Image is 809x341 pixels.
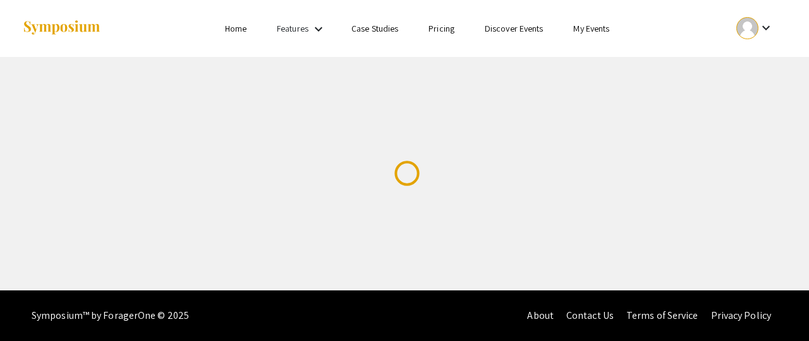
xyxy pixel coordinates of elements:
[277,23,308,34] a: Features
[485,23,544,34] a: Discover Events
[22,20,101,37] img: Symposium by ForagerOne
[527,309,554,322] a: About
[311,22,326,37] mat-icon: Expand Features list
[573,23,609,34] a: My Events
[429,23,454,34] a: Pricing
[758,20,774,35] mat-icon: Expand account dropdown
[723,14,787,42] button: Expand account dropdown
[351,23,398,34] a: Case Studies
[32,290,189,341] div: Symposium™ by ForagerOne © 2025
[9,284,54,332] iframe: Chat
[711,309,771,322] a: Privacy Policy
[626,309,698,322] a: Terms of Service
[225,23,246,34] a: Home
[566,309,614,322] a: Contact Us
